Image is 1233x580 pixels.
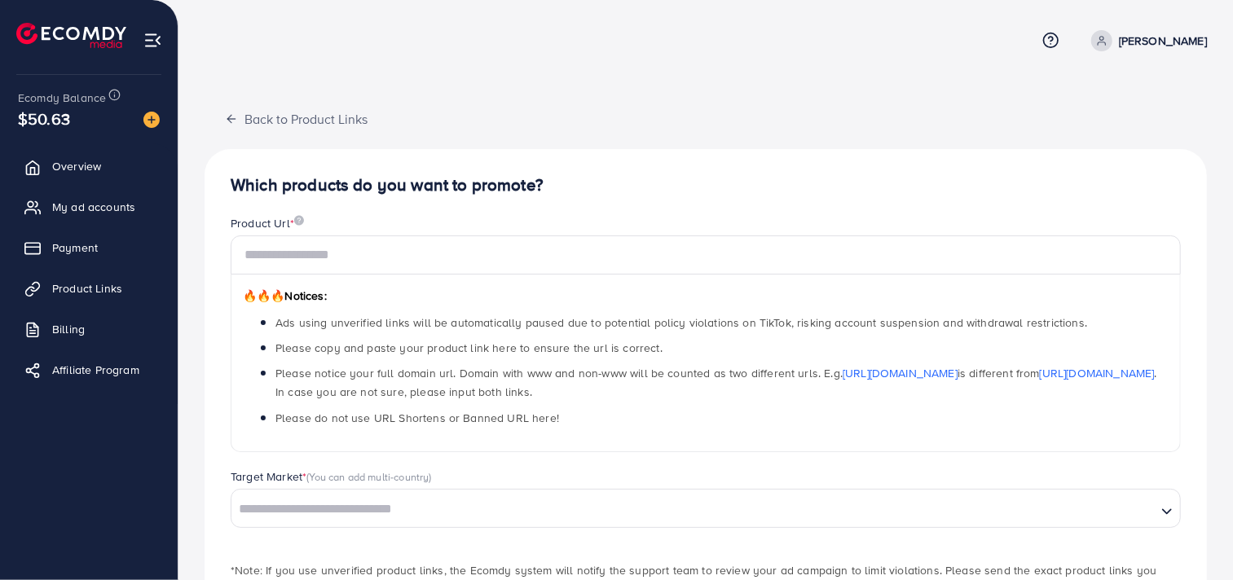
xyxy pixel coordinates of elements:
span: Affiliate Program [52,362,139,378]
span: Billing [52,321,85,337]
label: Product Url [231,215,304,231]
a: [URL][DOMAIN_NAME] [843,365,958,381]
a: [PERSON_NAME] [1085,30,1207,51]
a: Overview [12,150,165,182]
span: Ecomdy Balance [18,90,106,106]
h4: Which products do you want to promote? [231,175,1181,196]
a: My ad accounts [12,191,165,223]
button: Back to Product Links [205,101,388,136]
span: Product Links [52,280,122,297]
a: Billing [12,313,165,345]
span: Please copy and paste your product link here to ensure the url is correct. [275,340,663,356]
div: Search for option [231,489,1181,528]
img: image [143,112,160,128]
span: Please do not use URL Shortens or Banned URL here! [275,410,559,426]
span: Please notice your full domain url. Domain with www and non-www will be counted as two different ... [275,365,1157,400]
span: Overview [52,158,101,174]
span: Payment [52,239,98,256]
input: Search for option [233,497,1155,522]
p: [PERSON_NAME] [1119,31,1207,51]
span: My ad accounts [52,199,135,215]
span: $50.63 [18,107,70,130]
img: menu [143,31,162,50]
span: Ads using unverified links will be automatically paused due to potential policy violations on Tik... [275,314,1087,331]
a: [URL][DOMAIN_NAME] [1040,365,1155,381]
span: (You can add multi-country) [306,469,431,484]
img: logo [16,23,126,48]
span: 🔥🔥🔥 [243,288,284,304]
a: Affiliate Program [12,354,165,386]
span: Notices: [243,288,327,304]
a: Product Links [12,272,165,305]
img: image [294,215,304,226]
label: Target Market [231,468,432,485]
a: Payment [12,231,165,264]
